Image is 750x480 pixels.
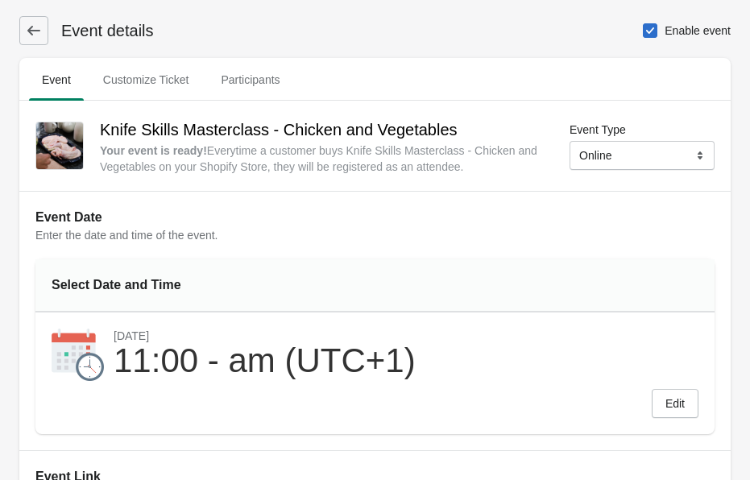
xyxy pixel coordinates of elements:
[48,19,154,42] h1: Event details
[35,208,715,227] h2: Event Date
[652,389,698,418] button: Edit
[52,329,104,381] img: calendar-9220d27974dede90758afcd34f990835.png
[665,397,685,410] span: Edit
[100,117,559,143] h2: Knife Skills Masterclass - Chicken and Vegetables
[36,122,83,169] img: knife_skills.jpg
[35,229,218,242] span: Enter the date and time of the event.
[570,122,626,138] label: Event Type
[114,329,416,343] div: [DATE]
[100,143,559,175] div: Everytime a customer buys Knife Skills Masterclass - Chicken and Vegetables on your Shopify Store...
[208,65,292,94] span: Participants
[114,343,416,379] div: 11:00 - am (UTC+1)
[29,65,84,94] span: Event
[52,275,246,295] div: Select Date and Time
[100,144,207,157] strong: Your event is ready !
[90,65,202,94] span: Customize Ticket
[665,23,731,39] span: Enable event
